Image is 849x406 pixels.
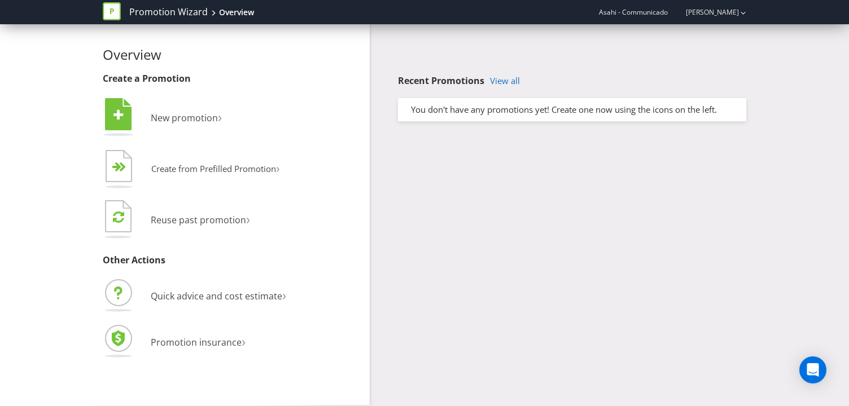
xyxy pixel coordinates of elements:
span: Reuse past promotion [151,214,246,226]
button: Create from Prefilled Promotion› [103,147,281,192]
span: Asahi - Communicado [599,7,668,17]
span: › [242,332,246,350]
a: [PERSON_NAME] [675,7,739,17]
div: Open Intercom Messenger [799,356,826,383]
tspan:  [113,210,124,223]
span: Create from Prefilled Promotion [151,163,276,174]
span: Promotion insurance [151,336,242,348]
span: › [282,285,286,304]
div: Overview [219,7,254,18]
h3: Other Actions [103,255,361,266]
a: Quick advice and cost estimate› [103,290,286,302]
h2: Overview [103,47,361,62]
tspan:  [119,162,126,173]
a: Promotion insurance› [103,336,246,348]
span: › [276,159,280,176]
tspan:  [113,109,124,121]
a: View all [490,76,520,86]
span: › [246,209,250,228]
span: › [218,107,222,126]
span: New promotion [151,112,218,124]
span: Recent Promotions [398,74,484,87]
a: Promotion Wizard [129,6,208,19]
span: Quick advice and cost estimate [151,290,282,302]
h3: Create a Promotion [103,74,361,84]
div: You don't have any promotions yet! Create one now using the icons on the left. [402,104,742,116]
